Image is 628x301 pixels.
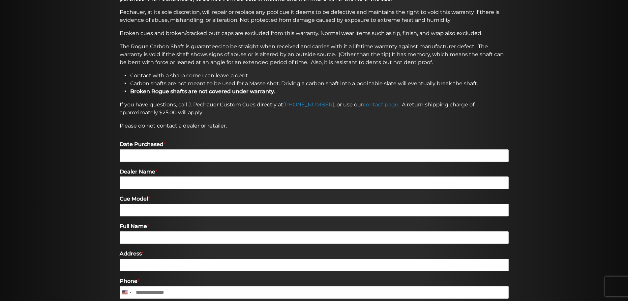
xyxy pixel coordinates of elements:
[120,250,509,257] label: Address
[130,72,509,80] li: Contact with a sharp corner can leave a dent.
[130,88,275,94] strong: Broken Rogue shafts are not covered under warranty.
[120,122,509,130] p: Please do not contact a dealer or retailer.
[120,278,509,285] label: Phone
[363,101,398,108] a: contact page
[120,29,509,37] p: Broken cues and broken/cracked butt caps are excluded from this warranty. Normal wear items such ...
[120,286,134,299] button: Selected country
[130,80,509,88] li: Carbon shafts are not meant to be used for a Masse shot. Driving a carbon shaft into a pool table...
[283,101,334,108] a: [PHONE_NUMBER]
[120,141,509,148] label: Date Purchased
[120,286,509,299] input: Phone
[120,101,509,117] p: If you have questions, call J. Pechauer Custom Cues directly at , or use our . A return shipping ...
[120,169,509,175] label: Dealer Name
[120,43,509,66] p: The Rogue Carbon Shaft is guaranteed to be straight when received and carries with it a lifetime ...
[120,196,509,203] label: Cue Model
[120,8,509,24] p: Pechauer, at its sole discretion, will repair or replace any pool cue it deems to be defective an...
[120,223,509,230] label: Full Name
